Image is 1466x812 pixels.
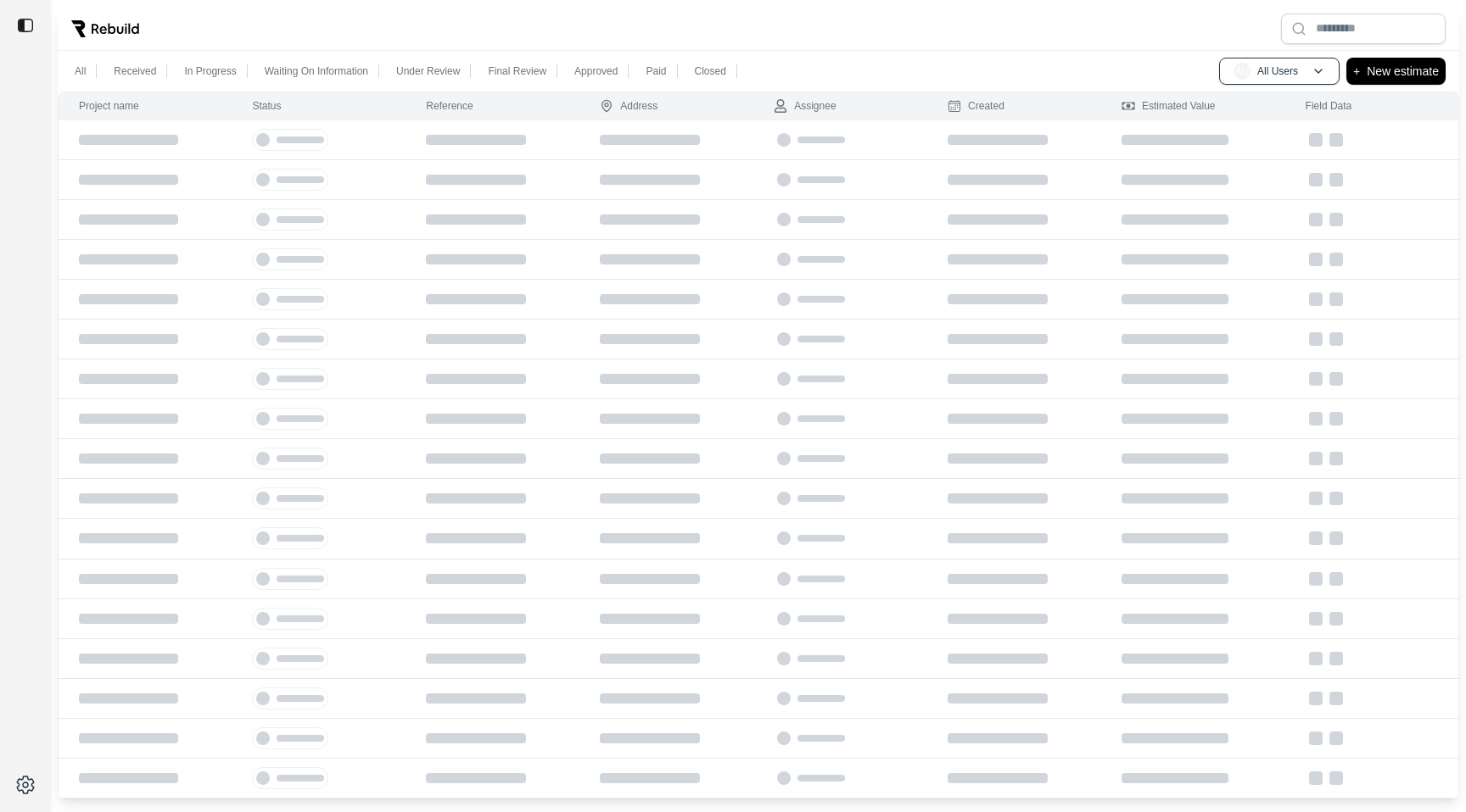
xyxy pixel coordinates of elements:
p: Paid [646,64,666,78]
p: Final Review [488,64,546,78]
span: AU [1234,63,1251,80]
p: New estimate [1367,61,1439,81]
p: + [1353,61,1360,81]
button: +New estimate [1346,58,1446,85]
p: Closed [695,64,726,78]
p: Under Review [396,64,460,78]
button: AUAll Users [1219,58,1340,85]
p: Approved [574,64,618,78]
div: Field Data [1306,99,1352,113]
div: Reference [426,99,473,113]
div: Address [600,99,657,113]
p: All [75,64,86,78]
img: Rebuild [71,20,139,37]
img: toggle sidebar [17,17,34,34]
p: Received [114,64,156,78]
div: Project name [79,99,139,113]
p: In Progress [184,64,236,78]
p: Waiting On Information [265,64,368,78]
div: Estimated Value [1122,99,1216,113]
div: Assignee [774,99,836,113]
div: Status [252,99,281,113]
p: All Users [1257,64,1298,78]
div: Created [948,99,1004,113]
